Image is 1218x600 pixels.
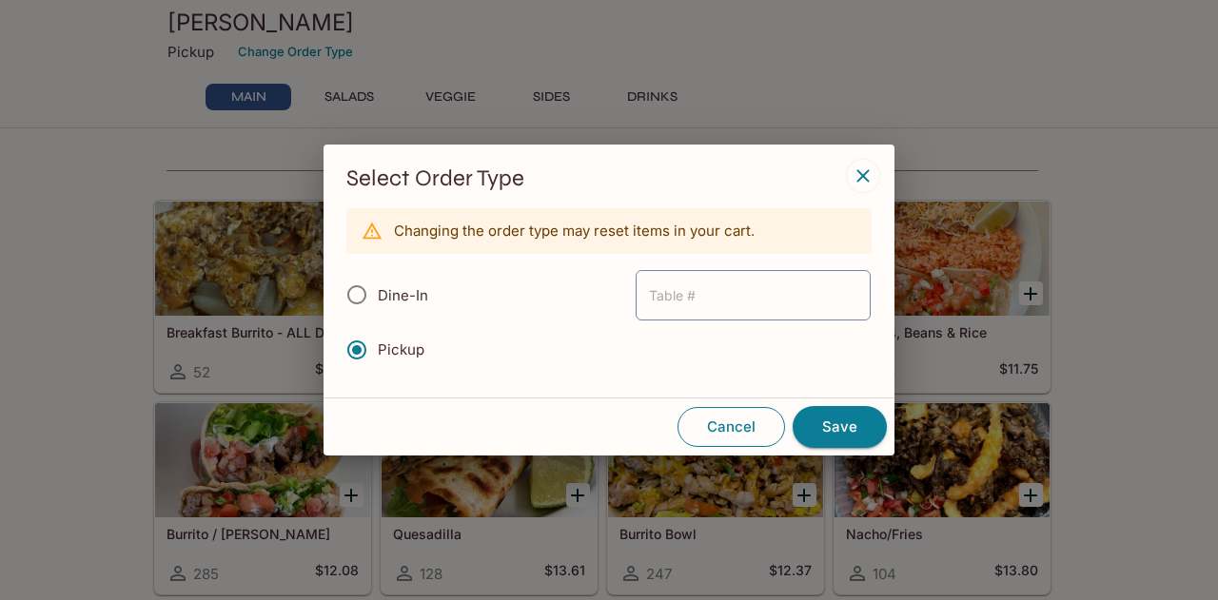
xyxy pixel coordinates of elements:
input: Table # [636,270,871,320]
button: Save [793,406,887,448]
h3: Select Order Type [346,164,872,193]
span: Dine-In [378,286,428,304]
span: Pickup [378,340,424,358]
button: Cancel [678,407,785,447]
p: Changing the order type may reset items in your cart. [394,222,755,240]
